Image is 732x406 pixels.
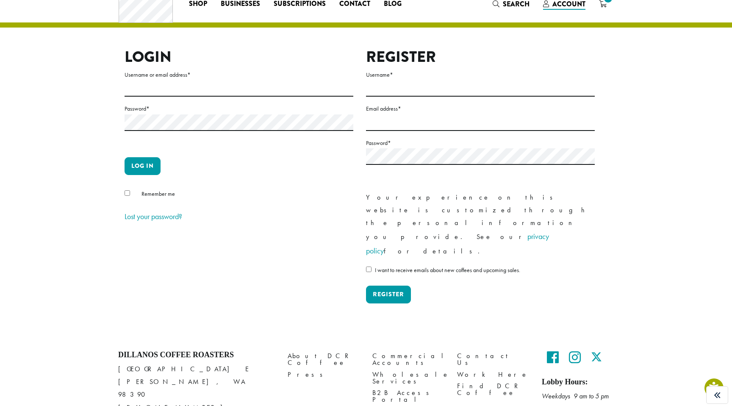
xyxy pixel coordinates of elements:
[375,266,520,274] span: I want to receive emails about new coffees and upcoming sales.
[94,50,143,56] div: Keywords by Traffic
[125,70,353,80] label: Username or email address
[457,380,529,398] a: Find DCR Coffee
[457,350,529,369] a: Contact Us
[125,48,353,66] h2: Login
[288,369,360,380] a: Press
[366,286,411,303] button: Register
[118,350,275,360] h4: Dillanos Coffee Roasters
[141,190,175,197] span: Remember me
[542,378,614,387] h5: Lobby Hours:
[14,22,20,29] img: website_grey.svg
[32,50,76,56] div: Domain Overview
[366,267,372,272] input: I want to receive emails about new coffees and upcoming sales.
[542,392,609,400] em: Weekdays 9 am to 5 pm
[125,211,182,221] a: Lost your password?
[288,350,360,369] a: About DCR Coffee
[366,138,595,148] label: Password
[22,22,93,29] div: Domain: [DOMAIN_NAME]
[366,191,595,258] p: Your experience on this website is customized through the personal information you provide. See o...
[372,350,444,369] a: Commercial Accounts
[372,369,444,387] a: Wholesale Services
[366,231,549,256] a: privacy policy
[125,157,161,175] button: Log in
[372,387,444,405] a: B2B Access Portal
[366,70,595,80] label: Username
[125,103,353,114] label: Password
[24,14,42,20] div: v 4.0.25
[84,49,91,56] img: tab_keywords_by_traffic_grey.svg
[366,103,595,114] label: Email address
[457,369,529,380] a: Work Here
[366,48,595,66] h2: Register
[23,49,30,56] img: tab_domain_overview_orange.svg
[14,14,20,20] img: logo_orange.svg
